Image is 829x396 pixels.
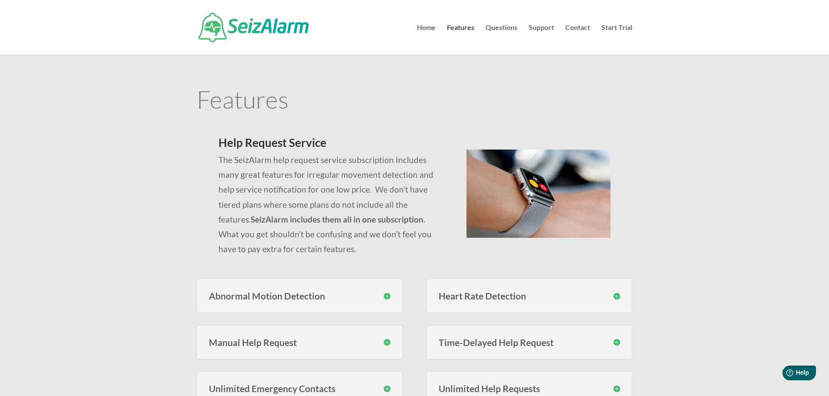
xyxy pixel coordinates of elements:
h3: Unlimited Help Requests [439,384,620,393]
p: The SeizAlarm help request service subscription Includes many great features for irregular moveme... [218,153,445,256]
a: Support [529,24,554,55]
h3: Abnormal Motion Detection [209,291,390,300]
h3: Time-Delayed Help Request [439,338,620,347]
a: Questions [486,24,517,55]
img: seizalarm-on-wrist [467,150,611,238]
h3: Unlimited Emergency Contacts [209,384,390,393]
h1: Features [197,87,632,116]
a: Home [417,24,436,55]
iframe: Help widget launcher [752,362,819,386]
h3: Manual Help Request [209,338,390,347]
a: Features [447,24,474,55]
a: Contact [565,24,590,55]
h3: Heart Rate Detection [439,291,620,300]
h2: Help Request Service [218,137,445,153]
img: SeizAlarm [198,13,309,42]
strong: SeizAlarm includes them all in one subscription [251,214,423,224]
a: Start Trial [601,24,632,55]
